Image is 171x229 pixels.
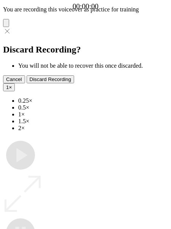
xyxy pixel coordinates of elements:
p: You are recording this voiceover as practice for training [3,6,168,13]
li: 0.25× [18,97,168,104]
li: 1.5× [18,118,168,125]
button: 1× [3,83,15,91]
button: Cancel [3,75,25,83]
li: 2× [18,125,168,132]
li: 1× [18,111,168,118]
li: 0.5× [18,104,168,111]
span: 1 [6,84,9,90]
button: Discard Recording [27,75,74,83]
li: You will not be able to recover this once discarded. [18,62,168,69]
a: 00:00:00 [73,2,98,11]
h2: Discard Recording? [3,45,168,55]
